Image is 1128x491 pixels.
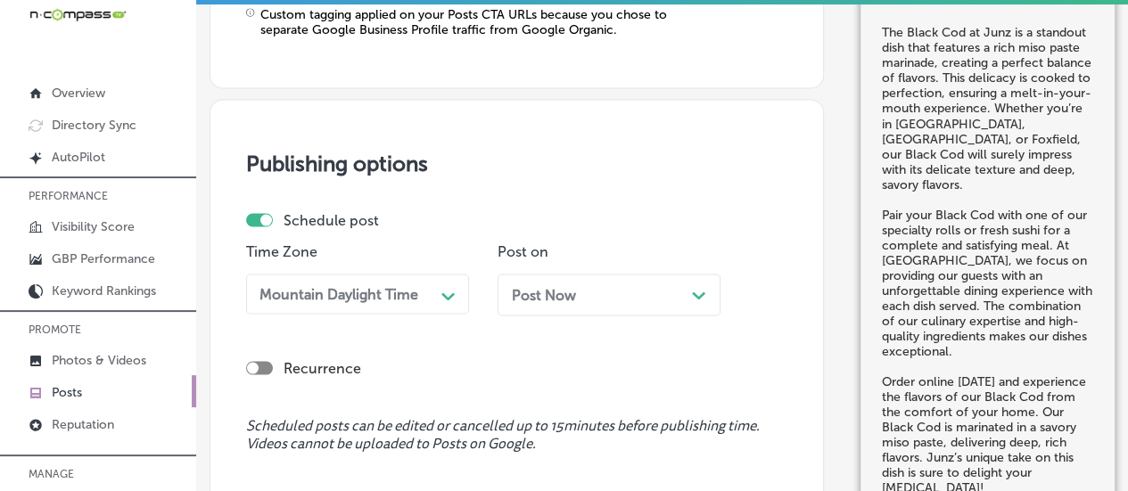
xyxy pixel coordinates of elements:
[52,150,105,165] p: AutoPilot
[52,118,136,133] p: Directory Sync
[246,242,469,259] p: Time Zone
[52,353,146,368] p: Photos & Videos
[260,7,679,37] div: Custom tagging applied on your Posts CTA URLs because you chose to separate Google Business Profi...
[52,283,156,299] p: Keyword Rankings
[246,150,787,176] h3: Publishing options
[52,86,105,101] p: Overview
[259,285,418,302] div: Mountain Daylight Time
[52,219,135,234] p: Visibility Score
[246,417,787,451] span: Scheduled posts can be edited or cancelled up to 15 minutes before publishing time. Videos cannot...
[52,385,82,400] p: Posts
[498,242,720,259] p: Post on
[52,251,155,266] p: GBP Performance
[512,286,576,303] span: Post Now
[284,359,361,376] label: Recurrence
[29,6,127,23] img: 660ab0bf-5cc7-4cb8-ba1c-48b5ae0f18e60NCTV_CLogo_TV_Black_-500x88.png
[284,211,379,228] label: Schedule post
